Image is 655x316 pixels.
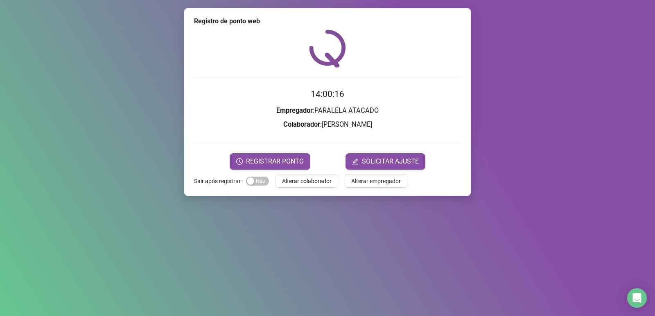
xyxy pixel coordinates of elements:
[276,107,313,114] strong: Empregador
[194,119,461,130] h3: : [PERSON_NAME]
[194,175,246,188] label: Sair após registrar
[627,288,647,308] div: Open Intercom Messenger
[352,158,359,165] span: edit
[362,157,419,166] span: SOLICITAR AJUSTE
[311,89,344,99] time: 14:00:16
[351,177,401,186] span: Alterar empregador
[282,177,332,186] span: Alterar colaborador
[309,29,346,67] img: QRPoint
[194,105,461,116] h3: : PARALELA ATACADO
[194,16,461,26] div: Registro de ponto web
[346,153,425,170] button: editSOLICITAR AJUSTE
[345,175,407,188] button: Alterar empregador
[283,121,320,128] strong: Colaborador
[276,175,338,188] button: Alterar colaborador
[230,153,310,170] button: REGISTRAR PONTO
[246,157,304,166] span: REGISTRAR PONTO
[236,158,243,165] span: clock-circle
